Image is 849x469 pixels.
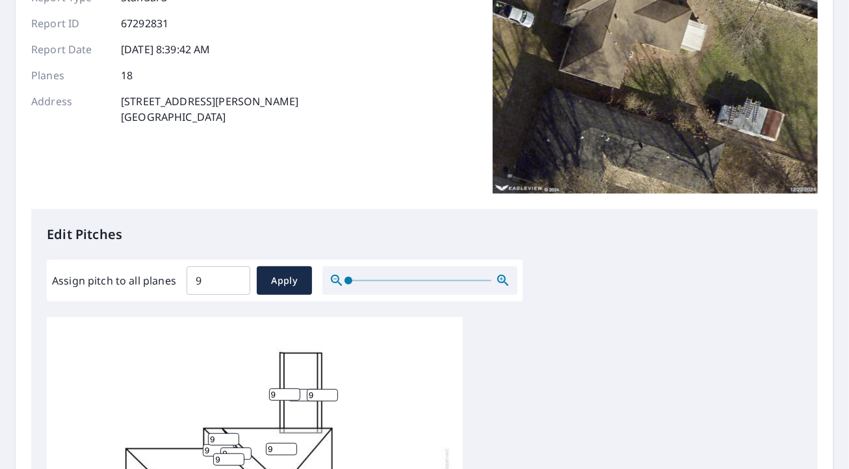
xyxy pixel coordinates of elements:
button: Apply [257,266,312,295]
p: Planes [31,68,109,83]
p: Address [31,94,109,125]
span: Apply [267,273,302,289]
p: Report Date [31,42,109,57]
p: [DATE] 8:39:42 AM [121,42,211,57]
p: Report ID [31,16,109,31]
p: [STREET_ADDRESS][PERSON_NAME] [GEOGRAPHIC_DATA] [121,94,298,125]
p: 67292831 [121,16,168,31]
label: Assign pitch to all planes [52,273,176,288]
p: 18 [121,68,133,83]
input: 00.0 [187,262,250,299]
p: Edit Pitches [47,225,802,244]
